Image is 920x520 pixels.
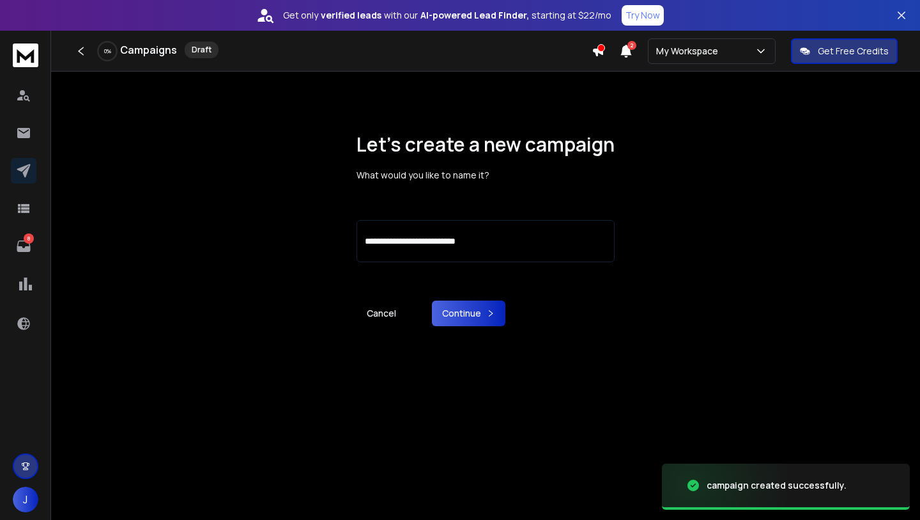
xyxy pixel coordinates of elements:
img: logo [13,43,38,67]
button: J [13,487,38,512]
strong: AI-powered Lead Finder, [420,9,529,22]
button: Continue [432,301,505,326]
p: 8 [24,233,34,244]
span: 2 [627,41,636,50]
div: Draft [185,42,218,58]
p: Get only with our starting at $22/mo [283,9,611,22]
button: Get Free Credits [791,38,898,64]
p: My Workspace [656,45,723,58]
p: What would you like to name it? [356,169,615,182]
a: 8 [11,233,36,259]
p: Get Free Credits [818,45,889,58]
button: Try Now [622,5,664,26]
div: campaign created successfully. [707,479,847,492]
p: Try Now [625,9,660,22]
h1: Campaigns [120,42,177,58]
p: 0 % [104,47,111,55]
strong: verified leads [321,9,381,22]
h1: Let’s create a new campaign [356,133,615,156]
a: Cancel [356,301,406,326]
